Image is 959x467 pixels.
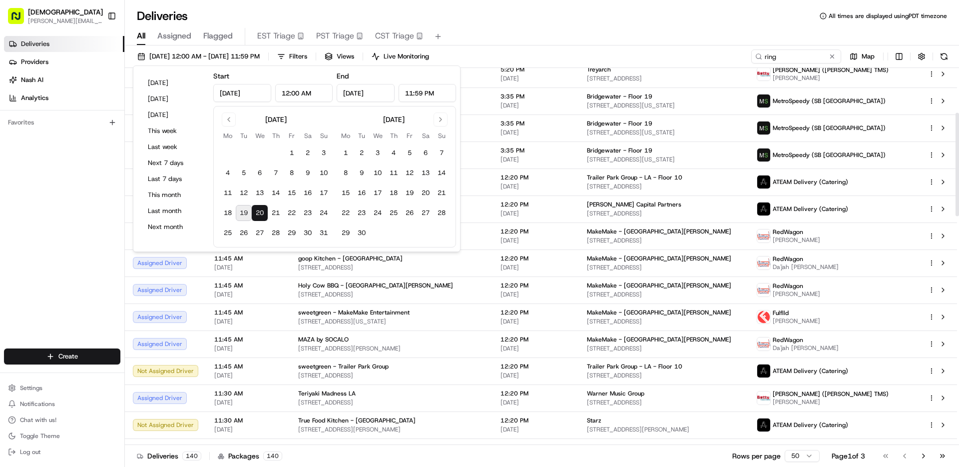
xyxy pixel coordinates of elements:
span: All times are displayed using PDT timezone [829,12,947,20]
button: Log out [4,445,120,459]
img: betty.jpg [757,67,770,80]
div: Page 1 of 3 [832,451,865,461]
img: 1736555255976-a54dd68f-1ca7-489b-9aae-adbdc363a1c4 [10,95,28,113]
span: MakeMake - [GEOGRAPHIC_DATA][PERSON_NAME] [587,335,731,343]
span: MetroSpeedy (SB [GEOGRAPHIC_DATA]) [773,124,886,132]
button: 16 [300,185,316,201]
button: 20 [252,205,268,221]
span: Views [337,52,354,61]
a: Nash AI [4,72,124,88]
span: 3:35 PM [500,119,571,127]
button: 1 [338,145,354,161]
button: 23 [354,205,370,221]
button: 11 [220,185,236,201]
span: 12:20 PM [500,389,571,397]
span: 12:20 PM [500,173,571,181]
button: 4 [386,145,402,161]
span: Da'jah [PERSON_NAME] [773,263,839,271]
span: 12:20 PM [500,443,571,451]
button: 6 [252,165,268,181]
span: 5:20 PM [500,65,571,73]
span: sweetgreen - Trailer Park Group [298,362,389,370]
span: [DATE] [214,398,282,406]
span: [STREET_ADDRESS][US_STATE] [587,101,741,109]
button: Last month [143,204,203,218]
span: ATEAM Delivery (Catering) [773,178,848,186]
span: 11:30 AM [214,443,282,451]
th: Friday [402,130,418,141]
span: [DATE] [214,317,282,325]
span: goop Kitchen - [GEOGRAPHIC_DATA] [298,254,403,262]
img: profile_Fulflld_OnFleet_Thistle_SF.png [757,310,770,323]
span: [STREET_ADDRESS] [587,398,741,406]
button: [DATE] [143,76,203,90]
button: Go to next month [434,112,448,126]
button: 28 [268,225,284,241]
label: Start [213,71,229,80]
span: API Documentation [94,145,160,155]
span: EST Triage [257,30,295,42]
span: MakeMake - [GEOGRAPHIC_DATA][PERSON_NAME] [587,227,731,235]
span: [DATE] [214,263,282,271]
span: 11:45 AM [214,308,282,316]
span: [STREET_ADDRESS] [587,371,741,379]
button: 10 [370,165,386,181]
button: This month [143,188,203,202]
th: Saturday [300,130,316,141]
span: [DATE] [500,398,571,406]
button: [DATE] 12:00 AM - [DATE] 11:59 PM [133,49,264,63]
div: Packages [218,451,282,461]
div: Deliveries [137,451,201,461]
button: Create [4,348,120,364]
a: Powered byPylon [70,169,121,177]
span: MakeMake - [GEOGRAPHIC_DATA][PERSON_NAME] [587,254,731,262]
span: [DATE] [214,425,282,433]
button: [DATE] [143,92,203,106]
p: Welcome 👋 [10,40,182,56]
span: True Food Kitchen - [GEOGRAPHIC_DATA] [298,416,416,424]
div: 📗 [10,146,18,154]
span: Analytics [21,93,48,102]
span: RedWagon [773,336,803,344]
span: 12:20 PM [500,254,571,262]
img: time_to_eat_nevada_logo [757,256,770,269]
div: [DATE] [383,114,405,124]
span: CST Triage [375,30,414,42]
span: sweetgreen - Starz [298,443,353,451]
span: 11:45 AM [214,335,282,343]
button: 5 [402,145,418,161]
img: metro_speed_logo.png [757,121,770,134]
span: [STREET_ADDRESS][US_STATE] [587,128,741,136]
span: 12:20 PM [500,227,571,235]
button: 30 [354,225,370,241]
span: MakeMake - [GEOGRAPHIC_DATA][PERSON_NAME] [587,308,731,316]
button: Live Monitoring [367,49,434,63]
span: Providers [21,57,48,66]
span: Nash AI [21,75,43,84]
span: 12:20 PM [500,308,571,316]
button: 22 [338,205,354,221]
span: [STREET_ADDRESS] [298,290,484,298]
span: [STREET_ADDRESS] [587,74,741,82]
span: ATEAM Delivery (Catering) [773,205,848,213]
span: [DATE] [500,182,571,190]
button: 30 [300,225,316,241]
button: 25 [220,225,236,241]
button: 10 [316,165,332,181]
span: [PERSON_NAME] [773,290,820,298]
button: 24 [370,205,386,221]
button: 19 [236,205,252,221]
button: 23 [300,205,316,221]
span: [DATE] [214,371,282,379]
h1: Deliveries [137,8,188,24]
input: Type to search [751,49,841,63]
button: 17 [370,185,386,201]
button: 13 [418,165,434,181]
span: [STREET_ADDRESS] [298,398,484,406]
button: 11 [386,165,402,181]
img: metro_speed_logo.png [757,94,770,107]
button: 13 [252,185,268,201]
button: 8 [284,165,300,181]
span: [DATE] [500,290,571,298]
span: MetroSpeedy (SB [GEOGRAPHIC_DATA]) [773,151,886,159]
